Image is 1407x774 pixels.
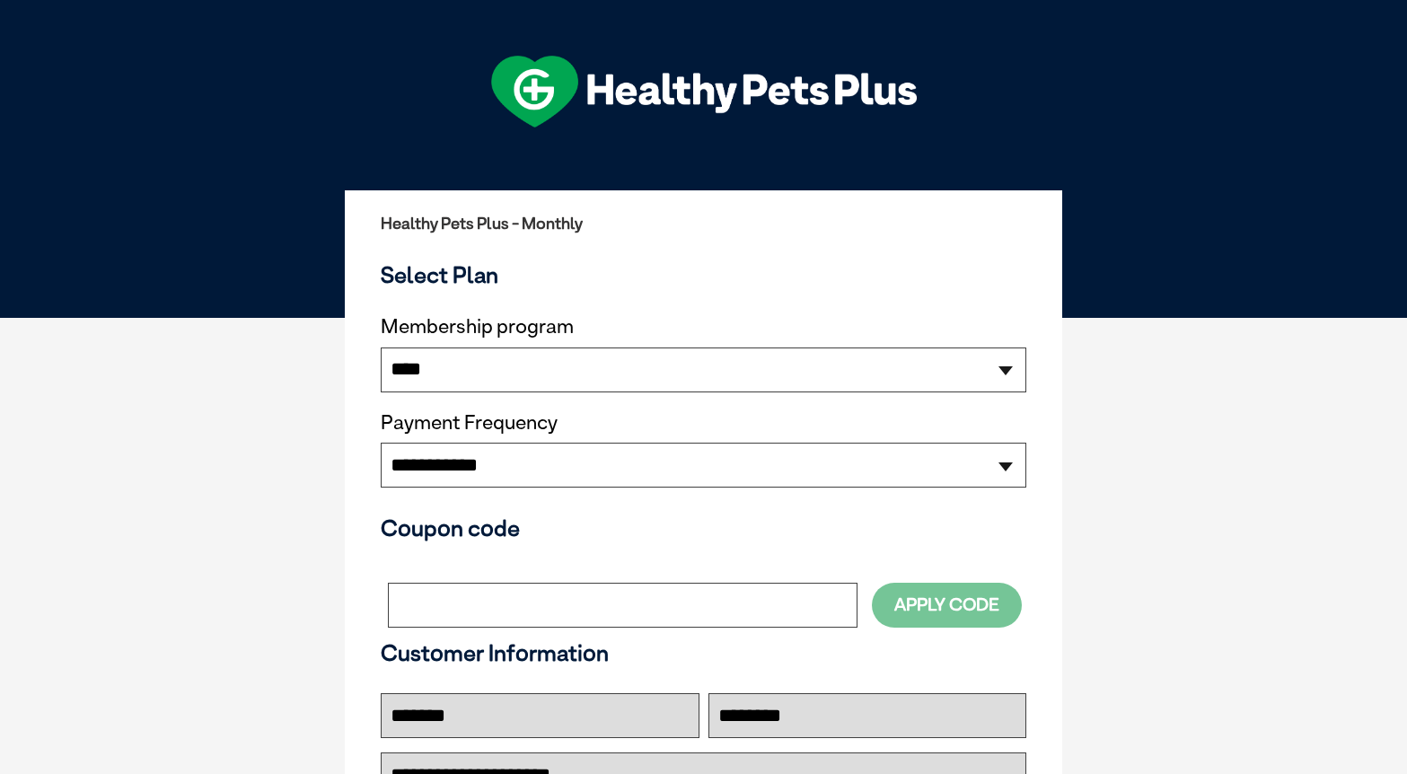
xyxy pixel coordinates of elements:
h3: Coupon code [381,515,1026,541]
img: hpp-logo-landscape-green-white.png [491,56,917,128]
label: Membership program [381,315,1026,339]
h2: Healthy Pets Plus - Monthly [381,215,1026,233]
h3: Customer Information [381,639,1026,666]
h3: Select Plan [381,261,1026,288]
button: Apply Code [872,583,1022,627]
label: Payment Frequency [381,411,558,435]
